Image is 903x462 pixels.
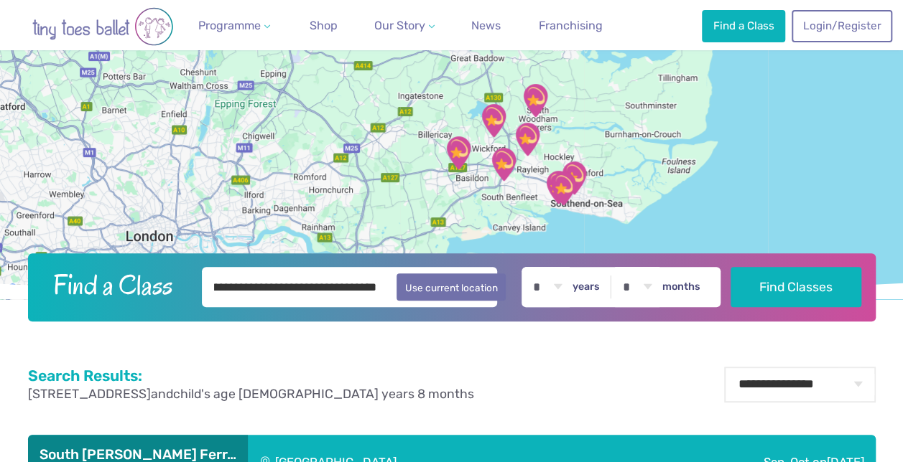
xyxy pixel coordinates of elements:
[28,387,151,401] span: [STREET_ADDRESS]
[310,19,338,32] span: Shop
[792,10,892,42] a: Login/Register
[304,11,343,40] a: Shop
[193,11,276,40] a: Programme
[17,7,189,46] img: tiny toes ballet
[4,280,51,299] img: Google
[539,19,603,32] span: Franchising
[466,11,506,40] a: News
[545,170,581,206] div: The Stables
[517,82,553,118] div: Champions Manor Hall
[476,103,511,138] div: Runwell Village Hall
[369,11,440,40] a: Our Story
[509,121,545,157] div: The Birches Scout Hut
[540,169,576,205] div: Leigh Community Centre
[545,171,581,207] div: @ The Studio Leigh
[533,11,608,40] a: Franchising
[573,280,600,293] label: years
[471,19,501,32] span: News
[28,385,474,403] p: and
[731,267,861,307] button: Find Classes
[28,367,474,385] h2: Search Results:
[4,280,51,299] a: Open this area in Google Maps (opens a new window)
[440,135,476,171] div: 360 Play
[486,146,522,182] div: St George's Church Hall
[702,10,785,42] a: Find a Class
[198,19,261,32] span: Programme
[42,267,192,303] h2: Find a Class
[397,273,506,301] button: Use current location
[374,19,425,32] span: Our Story
[556,160,592,196] div: Saint Peter's Church Youth Hall
[662,280,700,293] label: months
[173,387,474,401] span: child's age [DEMOGRAPHIC_DATA] years 8 months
